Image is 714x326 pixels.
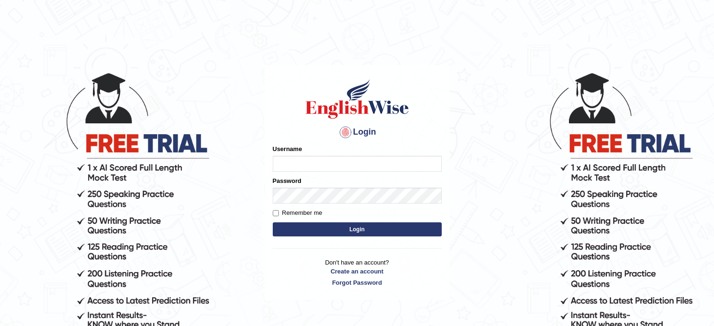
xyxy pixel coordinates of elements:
button: Login [273,222,442,236]
input: Remember me [273,210,279,216]
h4: Login [273,125,442,140]
label: Remember me [273,208,322,218]
label: Password [273,176,301,185]
p: Don't have an account? [273,258,442,287]
label: Username [273,144,302,153]
img: Logo of English Wise sign in for intelligent practice with AI [304,78,411,120]
a: Forgot Password [273,278,442,287]
a: Create an account [273,267,442,276]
